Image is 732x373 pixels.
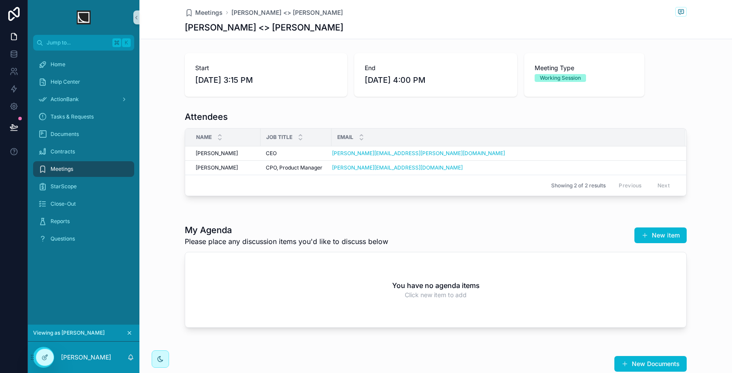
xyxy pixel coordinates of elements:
a: Questions [33,231,134,247]
h1: Attendees [185,111,228,123]
span: CPO, Product Manager [266,164,322,171]
span: Documents [51,131,79,138]
span: Contracts [51,148,75,155]
a: Close-Out [33,196,134,212]
a: Meetings [33,161,134,177]
span: Home [51,61,65,68]
span: Meetings [195,8,223,17]
img: App logo [77,10,91,24]
a: [PERSON_NAME] <> [PERSON_NAME] [231,8,343,17]
div: scrollable content [28,51,139,258]
a: Reports [33,214,134,229]
span: Jump to... [47,39,109,46]
span: Job Title [266,134,292,141]
span: K [123,39,130,46]
div: Working Session [540,74,581,82]
span: Click new item to add [405,291,467,299]
span: Viewing as [PERSON_NAME] [33,329,105,336]
span: [PERSON_NAME] [196,150,238,157]
span: StarScope [51,183,77,190]
a: [PERSON_NAME][EMAIL_ADDRESS][PERSON_NAME][DOMAIN_NAME] [332,150,505,157]
h1: [PERSON_NAME] <> [PERSON_NAME] [185,21,343,34]
button: New item [634,227,687,243]
span: Showing 2 of 2 results [551,182,606,189]
span: Please place any discussion items you'd like to discuss below [185,236,388,247]
span: Meeting Type [535,64,634,72]
a: Tasks & Requests [33,109,134,125]
span: Meetings [51,166,73,173]
a: Contracts [33,144,134,159]
span: [PERSON_NAME] [196,164,238,171]
button: Jump to...K [33,35,134,51]
span: CEO [266,150,277,157]
a: Documents [33,126,134,142]
span: [DATE] 4:00 PM [365,74,506,86]
span: Close-Out [51,200,76,207]
a: Help Center [33,74,134,90]
a: Home [33,57,134,72]
a: StarScope [33,179,134,194]
a: Meetings [185,8,223,17]
span: Tasks & Requests [51,113,94,120]
span: Name [196,134,212,141]
h2: You have no agenda items [392,280,480,291]
span: End [365,64,506,72]
a: [PERSON_NAME][EMAIL_ADDRESS][DOMAIN_NAME] [332,164,463,171]
a: ActionBank [33,92,134,107]
p: [PERSON_NAME] [61,353,111,362]
span: ActionBank [51,96,79,103]
span: Help Center [51,78,80,85]
button: New Documents [614,356,687,372]
span: Email [337,134,353,141]
span: [DATE] 3:15 PM [195,74,337,86]
span: Questions [51,235,75,242]
span: Reports [51,218,70,225]
h1: My Agenda [185,224,388,236]
span: Start [195,64,337,72]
